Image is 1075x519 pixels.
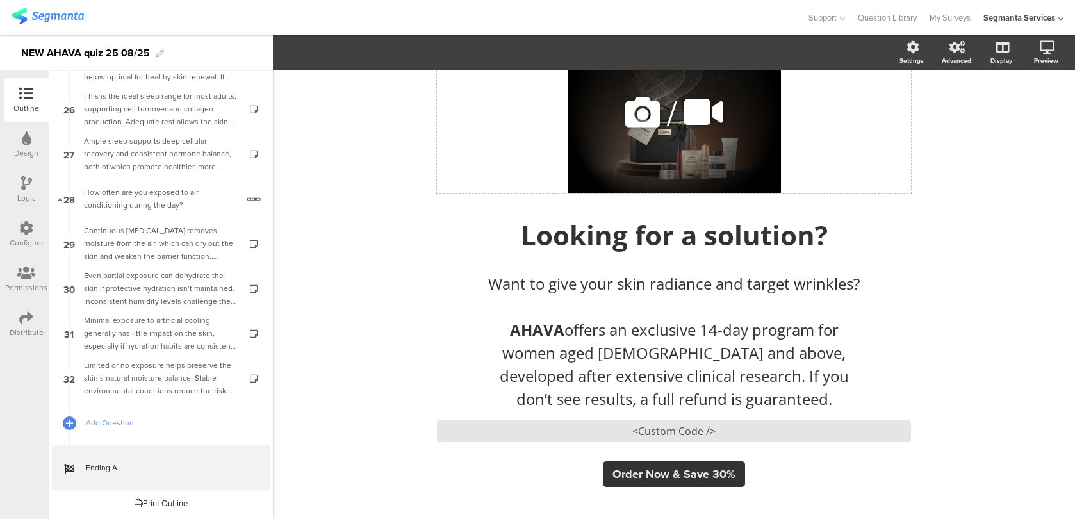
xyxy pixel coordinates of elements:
div: Preview [1034,56,1058,65]
span: Support [808,12,837,24]
div: Ample sleep supports deep cellular recovery and consistent hormone balance, both of which promote... [84,135,237,173]
a: 27 Ample sleep supports deep cellular recovery and consistent hormone balance, both of which prom... [52,131,270,176]
div: Print Outline [135,497,188,509]
a: 30 Even partial exposure can dehydrate the skin if protective hydration isn’t maintained. Inconsi... [52,266,270,311]
a: 28 How often are you exposed to air conditioning during the day? [52,176,270,221]
div: Continuous exposure to air conditioning removes moisture from the air, which can dry out the skin... [84,224,237,263]
div: Permissions [5,282,47,293]
div: Segmanta Services [983,12,1055,24]
div: Limited or no exposure helps preserve the skin’s natural moisture balance. Stable environmental c... [84,359,237,397]
a: Ending A [52,445,270,490]
a: 29 Continuous [MEDICAL_DATA] removes moisture from the air, which can dry out the skin and weaken... [52,221,270,266]
span: Ending A [86,461,250,474]
div: This is the ideal sleep range for most adults, supporting cell turnover and collagen production. ... [84,90,237,128]
div: NEW AHAVA quiz 25 08/25 [21,43,150,63]
div: How often are you exposed to air conditioning during the day? [84,186,238,211]
div: Configure [10,237,44,249]
span: 30 [63,281,75,295]
strong: AHAVA [510,319,564,340]
span: Order Now & Save 30% [612,466,735,482]
a: 26 This is the ideal sleep range for most adults, supporting cell turnover and collagen productio... [52,86,270,131]
span: 26 [63,102,75,116]
div: Outline [13,103,39,114]
div: <Custom Code /> [437,420,911,442]
span: 32 [63,371,75,385]
p: Looking for a solution? [437,217,911,253]
div: Minimal exposure to artificial cooling generally has little impact on the skin, especially if hyd... [84,314,237,352]
span: / [667,88,677,138]
div: Logic [17,192,36,204]
p: Want to give your skin radiance and target wrinkles? [482,272,866,295]
p: offers an exclusive 14-day program for women aged [DEMOGRAPHIC_DATA] and above, developed after e... [482,318,866,411]
div: Settings [899,56,924,65]
div: Design [14,147,38,159]
span: 31 [64,326,74,340]
span: Add Question [86,416,250,429]
a: 31 Minimal exposure to artificial cooling generally has little impact on the skin, especially if ... [52,311,270,356]
span: 29 [63,236,75,251]
div: Advanced [942,56,971,65]
button: Order Now & Save 30% [603,461,745,487]
span: 27 [63,147,74,161]
a: 32 Limited or no exposure helps preserve the skin’s natural moisture balance. Stable environmenta... [52,356,270,400]
div: Even partial exposure can dehydrate the skin if protective hydration isn’t maintained. Inconsiste... [84,269,237,308]
span: 28 [63,192,75,206]
img: segmanta logo [12,8,84,24]
div: Distribute [10,327,44,338]
div: Display [990,56,1012,65]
